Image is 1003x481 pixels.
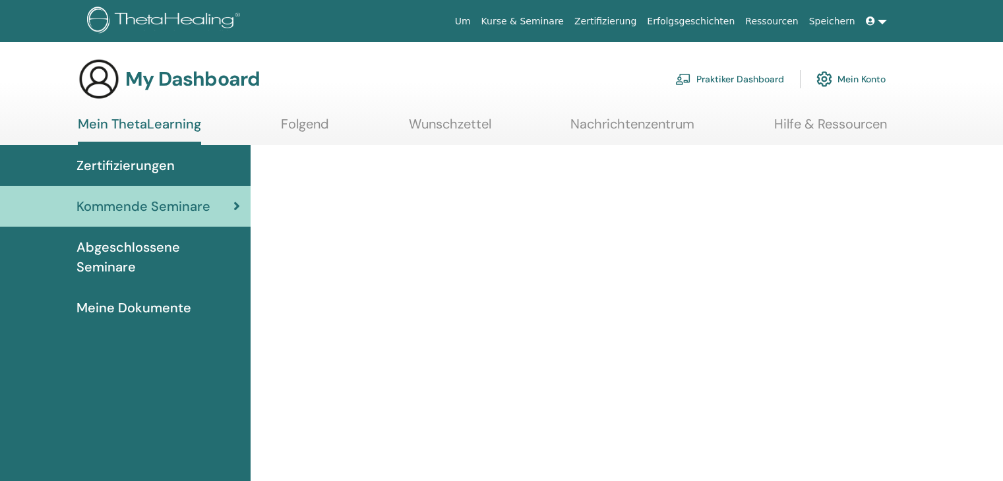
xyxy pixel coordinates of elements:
[125,67,260,91] h3: My Dashboard
[281,116,329,142] a: Folgend
[78,116,201,145] a: Mein ThetaLearning
[675,73,691,85] img: chalkboard-teacher.svg
[409,116,491,142] a: Wunschzettel
[76,156,175,175] span: Zertifizierungen
[450,9,476,34] a: Um
[740,9,803,34] a: Ressourcen
[76,196,210,216] span: Kommende Seminare
[816,65,886,94] a: Mein Konto
[76,298,191,318] span: Meine Dokumente
[774,116,887,142] a: Hilfe & Ressourcen
[675,65,784,94] a: Praktiker Dashboard
[569,9,642,34] a: Zertifizierung
[76,237,240,277] span: Abgeschlossene Seminare
[804,9,861,34] a: Speichern
[78,58,120,100] img: generic-user-icon.jpg
[642,9,740,34] a: Erfolgsgeschichten
[816,68,832,90] img: cog.svg
[476,9,569,34] a: Kurse & Seminare
[570,116,694,142] a: Nachrichtenzentrum
[87,7,245,36] img: logo.png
